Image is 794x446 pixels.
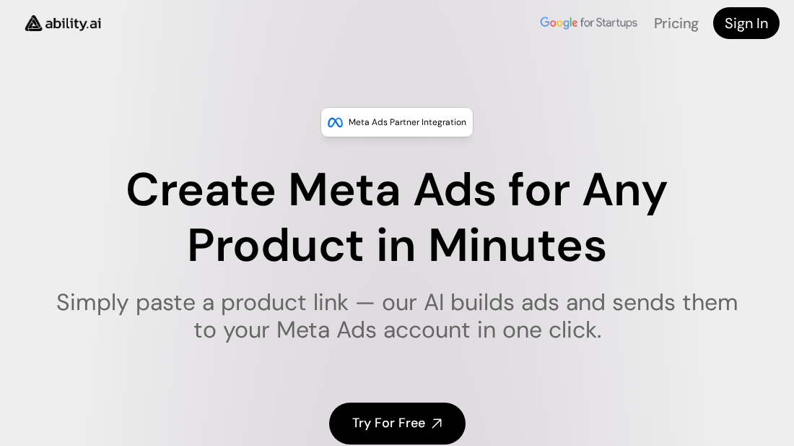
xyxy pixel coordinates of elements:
[654,14,699,33] a: Pricing
[352,414,425,432] h4: Try For Free
[349,115,466,129] p: Meta Ads Partner Integration
[45,163,749,274] h1: Create Meta Ads for Any Product in Minutes
[725,13,768,33] h4: Sign In
[713,7,780,39] a: Sign In
[329,403,466,444] a: Try For Free
[45,288,749,344] h1: Simply paste a product link — our AI builds ads and sends them to your Meta Ads account in one cl...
